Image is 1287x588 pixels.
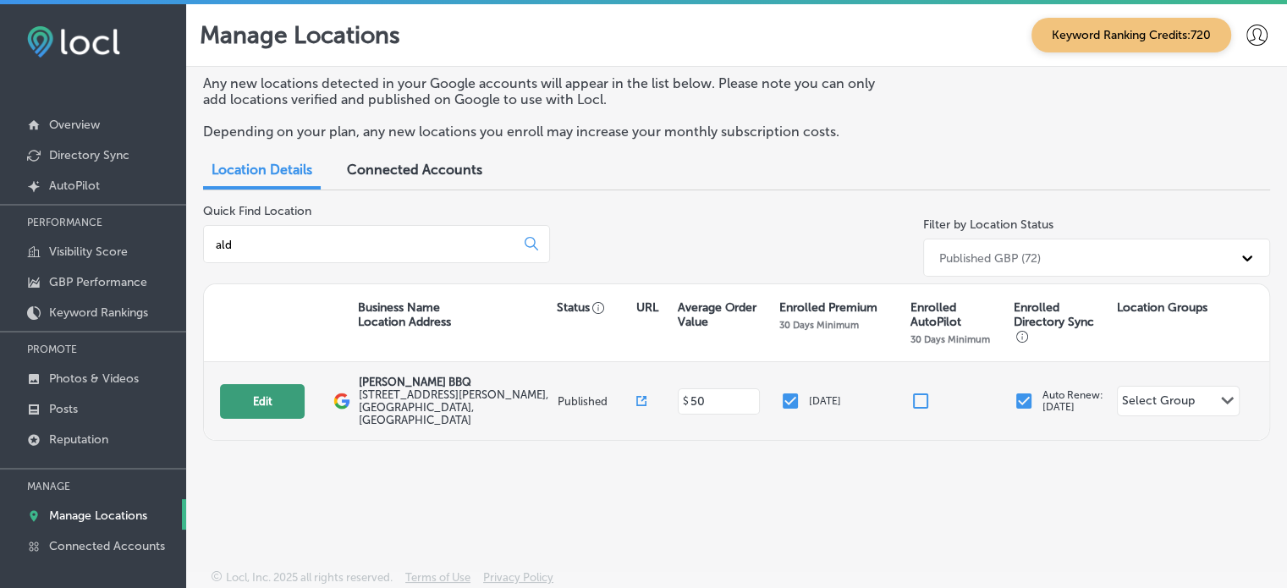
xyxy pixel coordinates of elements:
p: GBP Performance [49,275,147,289]
label: Quick Find Location [203,204,311,218]
p: Keyword Rankings [49,305,148,320]
p: Status [557,300,636,315]
p: Visibility Score [49,245,128,259]
input: All Locations [214,237,511,252]
p: Auto Renew: [DATE] [1042,389,1103,413]
p: AutoPilot [49,179,100,193]
p: Manage Locations [49,508,147,523]
p: Posts [49,402,78,416]
p: Business Name Location Address [358,300,451,329]
p: [DATE] [809,395,841,407]
p: Depending on your plan, any new locations you enroll may increase your monthly subscription costs. [203,124,897,140]
div: Select Group [1122,393,1195,413]
p: 30 Days Minimum [910,333,990,345]
p: $ [683,395,689,407]
label: [STREET_ADDRESS][PERSON_NAME] , [GEOGRAPHIC_DATA], [GEOGRAPHIC_DATA] [359,388,553,426]
p: Average Order Value [677,300,771,329]
p: 30 Days Minimum [779,319,859,331]
p: Enrolled AutoPilot [910,300,1005,329]
span: Connected Accounts [347,162,482,178]
div: Published GBP (72) [939,250,1041,265]
span: Location Details [212,162,312,178]
p: Directory Sync [49,148,129,162]
img: fda3e92497d09a02dc62c9cd864e3231.png [27,26,120,58]
p: Connected Accounts [49,539,165,553]
label: Filter by Location Status [923,217,1053,232]
p: Locl, Inc. 2025 all rights reserved. [226,571,393,584]
p: Published [558,395,637,408]
p: Photos & Videos [49,371,139,386]
p: Any new locations detected in your Google accounts will appear in the list below. Please note you... [203,75,897,107]
p: Enrolled Directory Sync [1014,300,1108,343]
p: Location Groups [1117,300,1207,315]
p: Overview [49,118,100,132]
span: Keyword Ranking Credits: 720 [1031,18,1231,52]
p: Reputation [49,432,108,447]
p: URL [636,300,658,315]
p: Enrolled Premium [779,300,877,315]
p: [PERSON_NAME] BBQ [359,376,553,388]
button: Edit [220,384,305,419]
img: logo [333,393,350,409]
p: Manage Locations [200,21,400,49]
